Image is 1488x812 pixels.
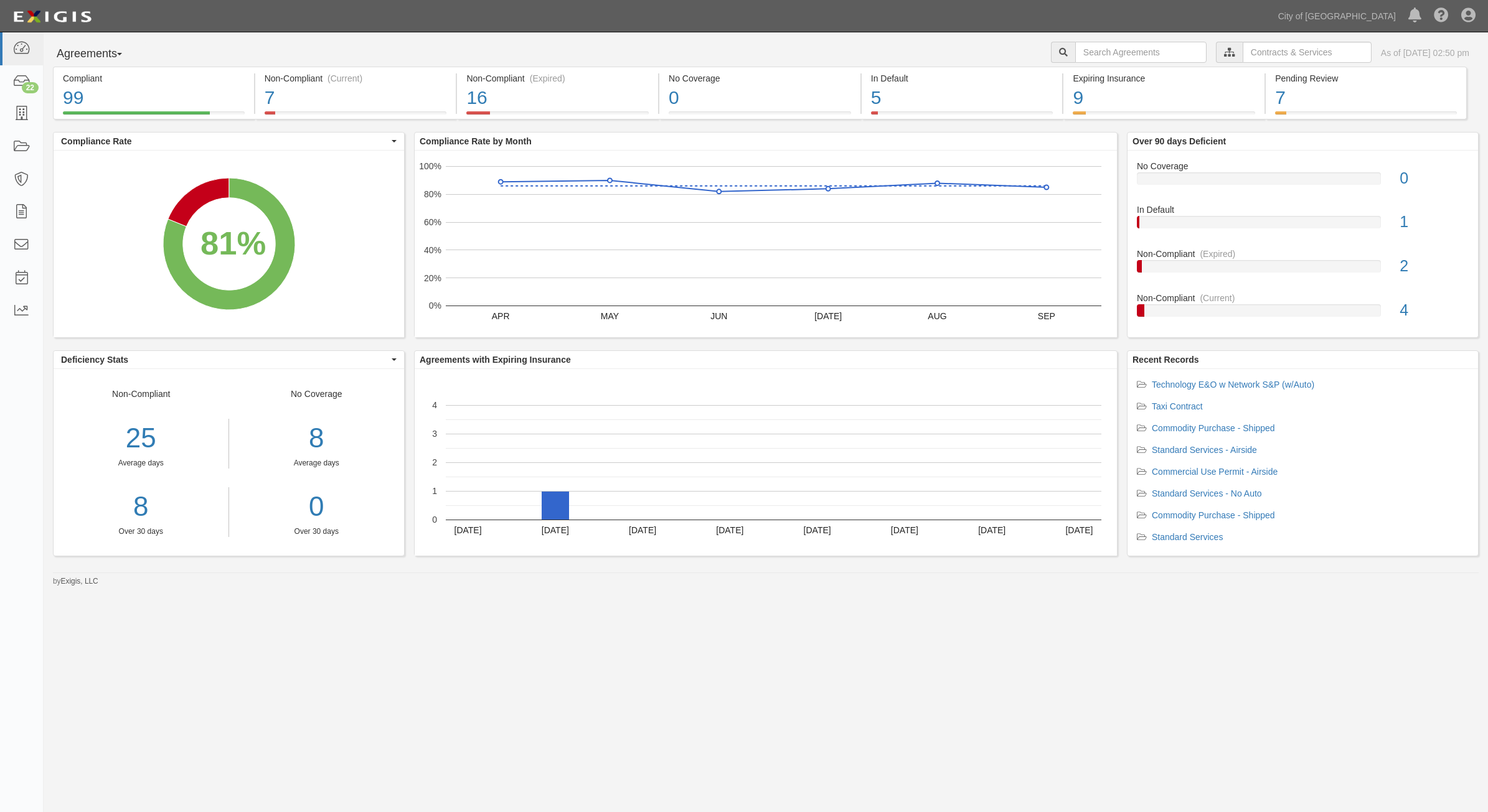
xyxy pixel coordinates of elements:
[432,400,437,410] text: 4
[669,72,851,85] div: No Coverage
[1128,248,1478,260] div: Non-Compliant
[61,577,98,586] a: Exigis, LLC
[238,419,395,458] div: 8
[22,82,39,93] div: 22
[54,487,228,526] a: 8
[432,515,437,525] text: 0
[229,388,405,537] div: No Coverage
[61,135,388,147] span: Compliance Rate
[63,85,245,111] div: 99
[54,458,228,469] div: Average days
[1075,42,1207,63] input: Search Agreements
[424,217,441,227] text: 60%
[871,85,1053,111] div: 5
[1065,525,1093,535] text: [DATE]
[669,85,851,111] div: 0
[1390,167,1478,190] div: 0
[1152,488,1262,498] a: Standard Services - No Auto
[1275,72,1457,85] div: Pending Review
[429,301,441,310] text: 0%
[1152,445,1257,455] a: Standard Services - Airside
[1200,248,1235,260] div: (Expired)
[542,525,569,535] text: [DATE]
[1137,292,1469,327] a: Non-Compliant(Current)4
[1275,85,1457,111] div: 7
[978,525,1005,535] text: [DATE]
[1434,9,1449,24] i: Help Center - Complianz
[1390,299,1478,322] div: 4
[1272,4,1402,29] a: City of [GEOGRAPHIC_DATA]
[1128,292,1478,304] div: Non-Compliant
[871,72,1053,85] div: In Default
[1381,47,1469,59] div: As of [DATE] 02:50 pm
[716,525,743,535] text: [DATE]
[63,72,245,85] div: Compliant
[629,525,656,535] text: [DATE]
[432,457,437,467] text: 2
[419,161,441,171] text: 100%
[466,72,649,85] div: Non-Compliant (Expired)
[238,526,395,537] div: Over 30 days
[1073,72,1255,85] div: Expiring Insurance
[530,72,565,85] div: (Expired)
[1152,401,1203,411] a: Taxi Contract
[1266,111,1467,121] a: Pending Review7
[1128,160,1478,172] div: No Coverage
[415,369,1117,556] svg: A chart.
[54,388,229,537] div: Non-Compliant
[1152,380,1314,390] a: Technology E&O w Network S&P (w/Auto)
[54,419,228,458] div: 25
[804,525,831,535] text: [DATE]
[53,42,146,67] button: Agreements
[54,133,404,150] button: Compliance Rate
[862,111,1063,121] a: In Default5
[1152,423,1275,433] a: Commodity Purchase - Shipped
[1132,136,1226,146] b: Over 90 days Deficient
[238,487,395,526] a: 0
[1073,85,1255,111] div: 9
[238,458,395,469] div: Average days
[265,85,447,111] div: 7
[659,111,860,121] a: No Coverage0
[424,273,441,282] text: 20%
[1063,111,1264,121] a: Expiring Insurance9
[1152,510,1275,520] a: Commodity Purchase - Shipped
[54,526,228,537] div: Over 30 days
[61,353,388,366] span: Deficiency Stats
[457,111,658,121] a: Non-Compliant(Expired)16
[265,72,447,85] div: Non-Compliant (Current)
[928,311,946,321] text: AUG
[424,189,441,199] text: 80%
[814,311,842,321] text: [DATE]
[1152,467,1278,477] a: Commercial Use Permit - Airside
[1390,211,1478,233] div: 1
[1152,532,1223,542] a: Standard Services
[1390,255,1478,278] div: 2
[432,429,437,439] text: 3
[454,525,482,535] text: [DATE]
[710,311,727,321] text: JUN
[466,85,649,111] div: 16
[1137,203,1469,248] a: In Default1
[255,111,456,121] a: Non-Compliant(Current)7
[432,486,437,496] text: 1
[420,355,571,365] b: Agreements with Expiring Insurance
[424,245,441,255] text: 40%
[1137,248,1469,292] a: Non-Compliant(Expired)2
[1137,160,1469,204] a: No Coverage0
[1243,42,1372,63] input: Contracts & Services
[53,111,254,121] a: Compliant99
[9,6,95,28] img: logo-5460c22ac91f19d4615b14bd174203de0afe785f0fc80cf4dbbc73dc1793850b.png
[54,151,404,337] svg: A chart.
[891,525,918,535] text: [DATE]
[492,311,510,321] text: APR
[54,351,404,368] button: Deficiency Stats
[601,311,619,321] text: MAY
[415,151,1117,337] svg: A chart.
[53,576,98,587] small: by
[1128,203,1478,216] div: In Default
